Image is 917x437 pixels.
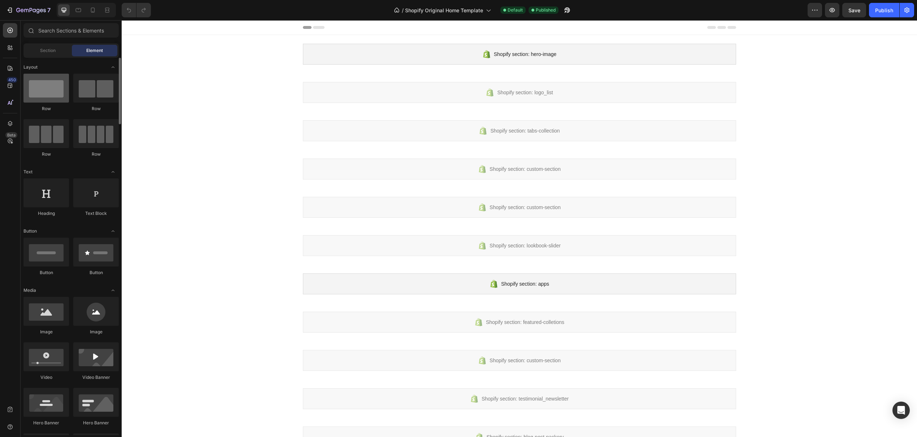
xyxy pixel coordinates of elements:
span: Shopify section: tabs-collection [369,106,438,115]
span: Shopify section: custom-section [368,144,439,153]
span: Element [86,47,103,54]
div: Video [23,374,69,381]
button: Publish [869,3,899,17]
div: Image [73,329,119,335]
span: Shopify Original Home Template [405,7,483,14]
span: Toggle open [107,61,119,73]
span: Toggle open [107,285,119,296]
span: Text [23,169,32,175]
span: Shopify section: logo_list [375,68,431,77]
div: Video Banner [73,374,119,381]
iframe: Design area [122,20,917,437]
span: Default [508,7,523,13]
div: Button [73,269,119,276]
span: Button [23,228,37,234]
span: Section [40,47,56,54]
span: Shopify section: lookbook-slider [368,221,439,230]
span: Shopify section: custom-section [368,183,439,191]
div: Undo/Redo [122,3,151,17]
span: / [402,7,404,14]
span: Media [23,287,36,294]
div: Image [23,329,69,335]
button: Save [842,3,866,17]
input: Search Sections & Elements [23,23,119,38]
span: Shopify section: featured-colletions [364,298,443,306]
span: Save [848,7,860,13]
span: Toggle open [107,166,119,178]
div: Row [73,151,119,157]
span: Shopify section: testimonial_newsletter [360,374,447,383]
span: Layout [23,64,38,70]
span: Shopify section: blog-post-packery [365,412,442,421]
div: Open Intercom Messenger [892,402,910,419]
span: Shopify section: hero-image [372,30,435,38]
div: Button [23,269,69,276]
div: Row [23,105,69,112]
div: Publish [875,7,893,14]
div: Text Block [73,210,119,217]
div: 450 [7,77,17,83]
span: Published [536,7,556,13]
div: Hero Banner [23,420,69,426]
div: Row [23,151,69,157]
span: Shopify section: custom-section [368,336,439,345]
div: Row [73,105,119,112]
div: Hero Banner [73,420,119,426]
div: Heading [23,210,69,217]
span: Toggle open [107,225,119,237]
p: 7 [47,6,51,14]
span: Shopify section: apps [379,259,427,268]
button: 7 [3,3,54,17]
div: Beta [5,132,17,138]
